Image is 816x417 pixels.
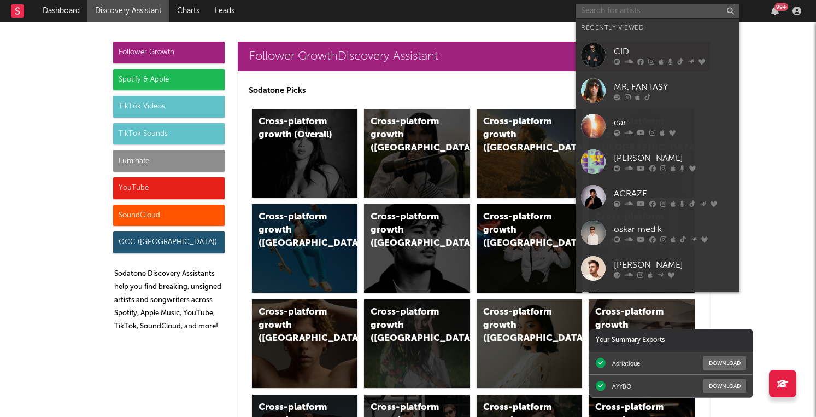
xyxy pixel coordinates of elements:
[771,7,779,15] button: 99+
[614,258,734,271] div: [PERSON_NAME]
[364,299,470,388] a: Cross-platform growth ([GEOGRAPHIC_DATA])
[259,306,333,345] div: Cross-platform growth ([GEOGRAPHIC_DATA])
[589,299,695,388] a: Cross-platform growth ([GEOGRAPHIC_DATA])
[113,123,225,145] div: TikTok Sounds
[576,4,739,18] input: Search for artists
[576,286,739,322] a: [PERSON_NAME]
[703,379,746,393] button: Download
[113,205,225,227] div: SoundCloud
[483,306,557,345] div: Cross-platform growth ([GEOGRAPHIC_DATA])
[113,69,225,91] div: Spotify & Apple
[576,73,739,108] a: MR. FANTASY
[576,37,739,73] a: CID
[614,116,734,129] div: ear
[364,204,470,293] a: Cross-platform growth ([GEOGRAPHIC_DATA])
[576,179,739,215] a: ACRAZE
[614,152,734,165] div: [PERSON_NAME]
[113,231,225,253] div: OCC ([GEOGRAPHIC_DATA])
[589,329,753,352] div: Your Summary Exports
[576,108,739,144] a: ear
[113,177,225,199] div: YouTube
[371,306,445,345] div: Cross-platform growth ([GEOGRAPHIC_DATA])
[113,96,225,118] div: TikTok Videos
[252,299,358,388] a: Cross-platform growth ([GEOGRAPHIC_DATA])
[595,306,670,345] div: Cross-platform growth ([GEOGRAPHIC_DATA])
[113,42,225,63] div: Follower Growth
[576,215,739,251] a: oskar med k
[774,3,788,11] div: 99 +
[483,211,557,250] div: Cross-platform growth ([GEOGRAPHIC_DATA]/GSA)
[259,115,333,142] div: Cross-platform growth (Overall)
[477,204,583,293] a: Cross-platform growth ([GEOGRAPHIC_DATA]/GSA)
[703,356,746,370] button: Download
[113,150,225,172] div: Luminate
[614,223,734,236] div: oskar med k
[581,21,734,34] div: Recently Viewed
[576,251,739,286] a: [PERSON_NAME]
[614,187,734,200] div: ACRAZE
[252,204,358,293] a: Cross-platform growth ([GEOGRAPHIC_DATA])
[612,360,640,367] div: Adriatique
[576,144,739,179] a: [PERSON_NAME]
[614,45,734,58] div: CID
[249,84,699,97] p: Sodatone Picks
[371,211,445,250] div: Cross-platform growth ([GEOGRAPHIC_DATA])
[477,109,583,198] a: Cross-platform growth ([GEOGRAPHIC_DATA])
[238,42,710,71] a: Follower GrowthDiscovery Assistant
[477,299,583,388] a: Cross-platform growth ([GEOGRAPHIC_DATA])
[364,109,470,198] a: Cross-platform growth ([GEOGRAPHIC_DATA])
[483,115,557,155] div: Cross-platform growth ([GEOGRAPHIC_DATA])
[614,80,734,94] div: MR. FANTASY
[252,109,358,198] a: Cross-platform growth (Overall)
[371,115,445,155] div: Cross-platform growth ([GEOGRAPHIC_DATA])
[259,211,333,250] div: Cross-platform growth ([GEOGRAPHIC_DATA])
[114,268,225,333] p: Sodatone Discovery Assistants help you find breaking, unsigned artists and songwriters across Spo...
[612,383,631,390] div: AYYBO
